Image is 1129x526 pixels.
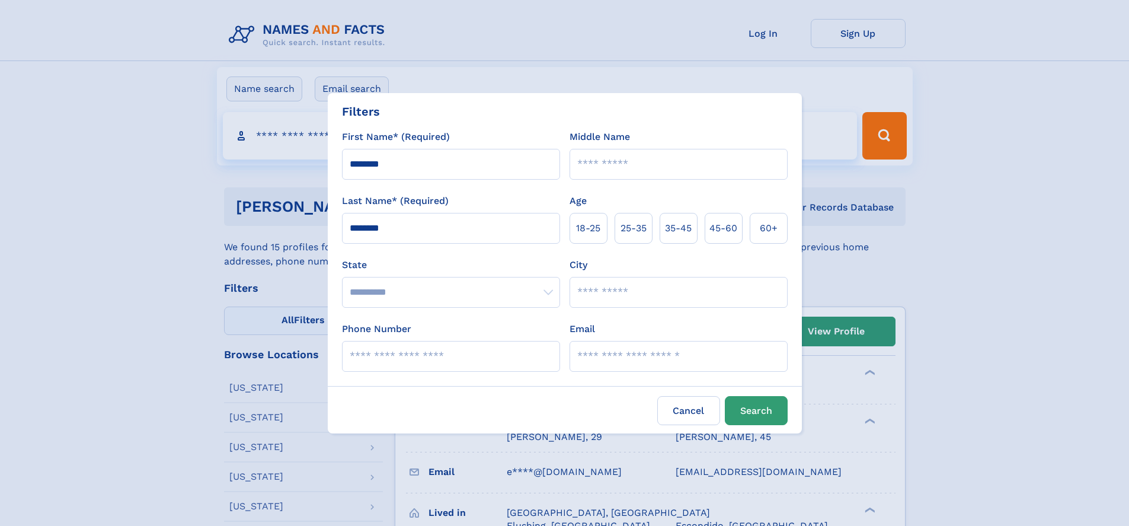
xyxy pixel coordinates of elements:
div: Filters [342,103,380,120]
span: 25‑35 [621,221,647,235]
label: Email [570,322,595,336]
button: Search [725,396,788,425]
label: City [570,258,587,272]
span: 35‑45 [665,221,692,235]
label: Last Name* (Required) [342,194,449,208]
label: Middle Name [570,130,630,144]
label: Age [570,194,587,208]
label: State [342,258,560,272]
label: First Name* (Required) [342,130,450,144]
label: Cancel [657,396,720,425]
label: Phone Number [342,322,411,336]
span: 60+ [760,221,778,235]
span: 18‑25 [576,221,600,235]
span: 45‑60 [709,221,737,235]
